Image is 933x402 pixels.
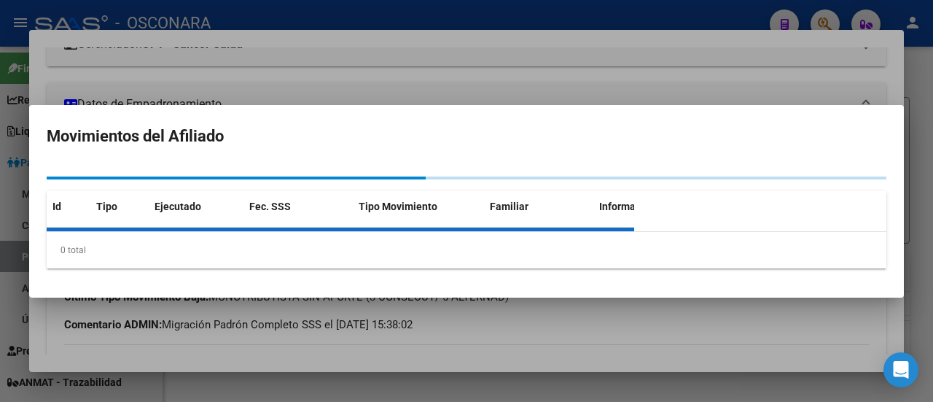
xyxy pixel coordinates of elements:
[155,201,201,212] span: Ejecutado
[593,191,703,223] datatable-header-cell: Informable SSS
[490,201,528,212] span: Familiar
[47,232,886,268] div: 0 total
[96,201,117,212] span: Tipo
[52,201,61,212] span: Id
[249,201,291,212] span: Fec. SSS
[47,123,886,150] h2: Movimientos del Afiliado
[243,191,353,223] datatable-header-cell: Fec. SSS
[149,191,243,223] datatable-header-cell: Ejecutado
[353,191,484,223] datatable-header-cell: Tipo Movimiento
[90,191,149,223] datatable-header-cell: Tipo
[47,191,90,223] datatable-header-cell: Id
[883,352,918,387] div: Open Intercom Messenger
[599,201,672,212] span: Informable SSS
[484,191,593,223] datatable-header-cell: Familiar
[359,201,437,212] span: Tipo Movimiento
